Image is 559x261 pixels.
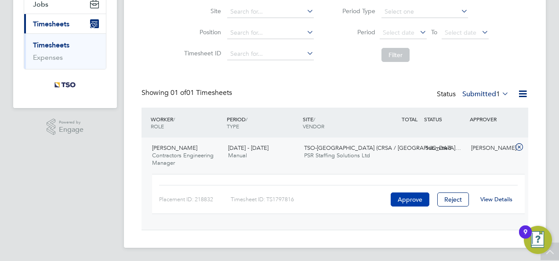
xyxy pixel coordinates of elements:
[480,196,512,203] a: View Details
[24,14,106,33] button: Timesheets
[437,88,511,101] div: Status
[59,119,83,126] span: Powered by
[336,28,375,36] label: Period
[225,111,301,134] div: PERIOD
[149,111,225,134] div: WORKER
[313,116,315,123] span: /
[524,226,552,254] button: Open Resource Center, 9 new notifications
[428,26,440,38] span: To
[152,144,197,152] span: [PERSON_NAME]
[228,152,247,159] span: Manual
[171,88,232,97] span: 01 Timesheets
[227,123,239,130] span: TYPE
[445,29,476,36] span: Select date
[24,78,106,92] a: Go to home page
[159,192,231,207] div: Placement ID: 218832
[391,192,429,207] button: Approve
[181,49,221,57] label: Timesheet ID
[152,152,214,167] span: Contractors Engineering Manager
[381,6,468,18] input: Select one
[33,41,69,49] a: Timesheets
[59,126,83,134] span: Engage
[151,123,164,130] span: ROLE
[462,90,509,98] label: Submitted
[304,152,370,159] span: PSR Staffing Solutions Ltd
[231,192,388,207] div: Timesheet ID: TS1797816
[246,116,247,123] span: /
[24,33,106,69] div: Timesheets
[381,48,410,62] button: Filter
[181,28,221,36] label: Position
[228,144,269,152] span: [DATE] - [DATE]
[227,6,314,18] input: Search for...
[50,78,80,92] img: tso-uk-logo-retina.png
[422,111,468,127] div: STATUS
[496,90,500,98] span: 1
[468,141,513,156] div: [PERSON_NAME]
[422,141,468,156] div: Submitted
[383,29,414,36] span: Select date
[181,7,221,15] label: Site
[142,88,234,98] div: Showing
[33,53,63,62] a: Expenses
[437,192,469,207] button: Reject
[523,232,527,243] div: 9
[173,116,175,123] span: /
[304,144,461,152] span: TSO-[GEOGRAPHIC_DATA] (CRSA / [GEOGRAPHIC_DATA]…
[402,116,417,123] span: TOTAL
[376,141,422,156] div: -
[171,88,186,97] span: 01 of
[303,123,324,130] span: VENDOR
[33,20,69,28] span: Timesheets
[227,48,314,60] input: Search for...
[468,111,513,127] div: APPROVER
[227,27,314,39] input: Search for...
[336,7,375,15] label: Period Type
[301,111,377,134] div: SITE
[47,119,84,135] a: Powered byEngage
